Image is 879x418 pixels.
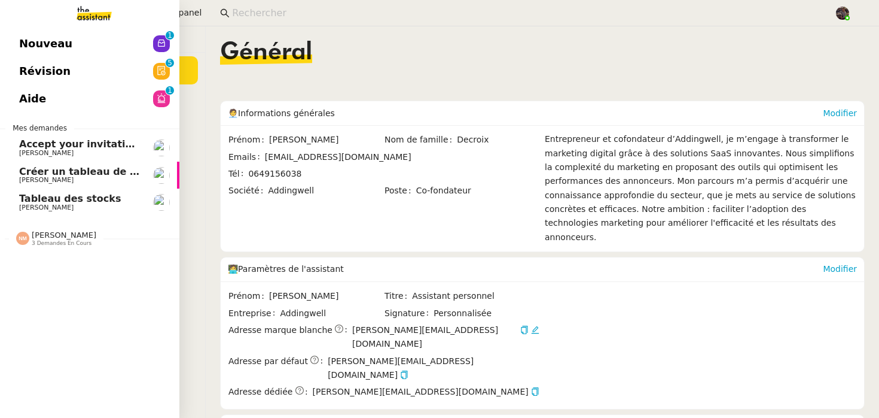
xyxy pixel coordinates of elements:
[232,5,822,22] input: Rechercher
[545,132,857,244] div: Entrepreneur et cofondateur d’Addingwell, je m’engage à transformer le marketing digital grâce à ...
[167,31,172,42] p: 1
[19,166,260,177] span: Créer un tableau de bord gestion marge PAF
[19,176,74,184] span: [PERSON_NAME]
[166,31,174,40] nz-badge-sup: 1
[238,108,335,118] span: Informations générales
[457,133,539,147] span: Decroix
[228,307,280,320] span: Entreprise
[823,264,857,274] a: Modifier
[328,355,539,383] span: [PERSON_NAME][EMAIL_ADDRESS][DOMAIN_NAME]
[228,167,248,181] span: Tél
[19,138,361,150] span: Accept your invitation to join shared calenda"[PERSON_NAME]"
[220,41,312,65] span: Général
[167,86,172,97] p: 1
[19,149,74,157] span: [PERSON_NAME]
[19,90,46,108] span: Aide
[248,169,301,178] span: 0649156038
[228,184,268,198] span: Société
[434,307,492,320] span: Personnalisée
[19,193,121,204] span: Tableau des stocks
[269,133,383,147] span: [PERSON_NAME]
[228,385,292,399] span: Adresse dédiée
[228,289,269,303] span: Prénom
[16,232,29,245] img: svg
[352,323,518,352] span: [PERSON_NAME][EMAIL_ADDRESS][DOMAIN_NAME]
[412,289,539,303] span: Assistant personnel
[19,204,74,211] span: [PERSON_NAME]
[153,167,170,184] img: users%2FAXgjBsdPtrYuxuZvIJjRexEdqnq2%2Favatar%2F1599931753966.jpeg
[166,86,174,95] nz-badge-sup: 1
[823,108,857,118] a: Modifier
[153,194,170,211] img: users%2FAXgjBsdPtrYuxuZvIJjRexEdqnq2%2Favatar%2F1599931753966.jpeg
[166,59,174,67] nz-badge-sup: 5
[228,355,308,368] span: Adresse par défaut
[268,184,383,198] span: Addingwell
[228,150,265,164] span: Emails
[384,133,457,147] span: Nom de famille
[228,133,269,147] span: Prénom
[228,258,823,281] div: 🧑‍💻
[416,184,539,198] span: Co-fondateur
[153,140,170,156] img: users%2FrLg9kJpOivdSURM9kMyTNR7xGo72%2Favatar%2Fb3a3d448-9218-437f-a4e5-c617cb932dda
[280,307,383,320] span: Addingwell
[384,289,412,303] span: Titre
[5,122,74,134] span: Mes demandes
[269,289,383,303] span: [PERSON_NAME]
[265,152,411,162] span: [EMAIL_ADDRESS][DOMAIN_NAME]
[32,231,96,240] span: [PERSON_NAME]
[238,264,344,274] span: Paramètres de l'assistant
[313,385,539,399] span: [PERSON_NAME][EMAIL_ADDRESS][DOMAIN_NAME]
[228,323,332,337] span: Adresse marque blanche
[167,59,172,69] p: 5
[384,307,434,320] span: Signature
[228,101,823,125] div: 🧑‍💼
[32,240,91,247] span: 3 demandes en cours
[19,35,72,53] span: Nouveau
[384,184,416,198] span: Poste
[836,7,849,20] img: 2af2e8ed-4e7a-4339-b054-92d163d57814
[19,62,71,80] span: Révision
